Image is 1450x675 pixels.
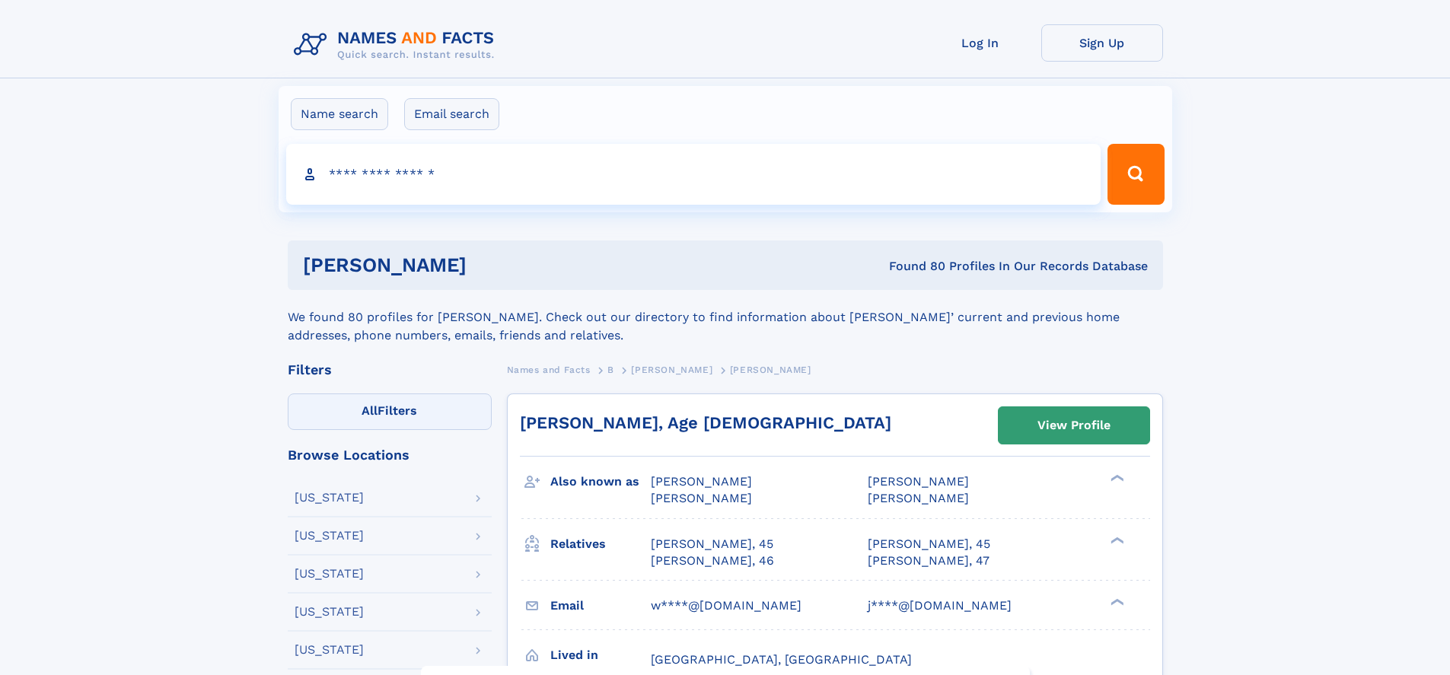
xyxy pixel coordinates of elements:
[1041,24,1163,62] a: Sign Up
[677,258,1148,275] div: Found 80 Profiles In Our Records Database
[607,360,614,379] a: B
[288,290,1163,345] div: We found 80 profiles for [PERSON_NAME]. Check out our directory to find information about [PERSON...
[295,644,364,656] div: [US_STATE]
[1107,144,1164,205] button: Search Button
[288,363,492,377] div: Filters
[730,365,811,375] span: [PERSON_NAME]
[295,530,364,542] div: [US_STATE]
[868,474,969,489] span: [PERSON_NAME]
[288,448,492,462] div: Browse Locations
[550,469,651,495] h3: Also known as
[919,24,1041,62] a: Log In
[651,536,773,552] a: [PERSON_NAME], 45
[520,413,891,432] a: [PERSON_NAME], Age [DEMOGRAPHIC_DATA]
[362,403,378,418] span: All
[651,491,752,505] span: [PERSON_NAME]
[550,531,651,557] h3: Relatives
[631,360,712,379] a: [PERSON_NAME]
[295,606,364,618] div: [US_STATE]
[999,407,1149,444] a: View Profile
[286,144,1101,205] input: search input
[631,365,712,375] span: [PERSON_NAME]
[651,552,774,569] a: [PERSON_NAME], 46
[550,642,651,668] h3: Lived in
[288,393,492,430] label: Filters
[1107,473,1125,483] div: ❯
[651,652,912,667] span: [GEOGRAPHIC_DATA], [GEOGRAPHIC_DATA]
[507,360,591,379] a: Names and Facts
[651,474,752,489] span: [PERSON_NAME]
[868,552,990,569] a: [PERSON_NAME], 47
[1107,597,1125,607] div: ❯
[404,98,499,130] label: Email search
[303,256,678,275] h1: [PERSON_NAME]
[291,98,388,130] label: Name search
[295,492,364,504] div: [US_STATE]
[288,24,507,65] img: Logo Names and Facts
[295,568,364,580] div: [US_STATE]
[1107,535,1125,545] div: ❯
[550,593,651,619] h3: Email
[607,365,614,375] span: B
[868,536,990,552] a: [PERSON_NAME], 45
[1037,408,1111,443] div: View Profile
[868,491,969,505] span: [PERSON_NAME]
